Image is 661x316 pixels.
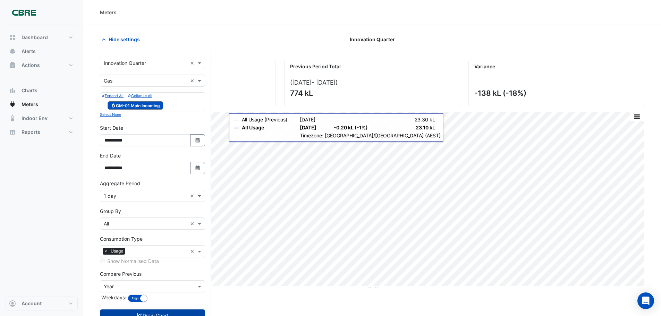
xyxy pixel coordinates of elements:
[474,89,637,97] div: -138 kL (-18%)
[190,192,196,199] span: Clear
[109,36,140,43] span: Hide settings
[6,31,78,44] button: Dashboard
[109,248,125,255] span: Usage
[6,125,78,139] button: Reports
[630,112,644,121] button: More Options
[22,115,48,122] span: Indoor Env
[290,79,454,86] div: ([DATE] )
[9,129,16,136] app-icon: Reports
[469,60,644,73] div: Variance
[128,93,152,99] button: Collapse All
[190,220,196,227] span: Clear
[637,292,654,309] div: Open Intercom Messenger
[22,101,38,108] span: Meters
[100,294,126,301] label: Weekdays:
[100,257,205,265] div: Selected meters/streams do not support normalisation
[6,58,78,72] button: Actions
[22,300,42,307] span: Account
[22,34,48,41] span: Dashboard
[102,93,124,99] button: Expand All
[100,180,140,187] label: Aggregate Period
[100,152,121,159] label: End Date
[100,235,143,242] label: Consumption Type
[100,124,123,131] label: Start Date
[103,248,109,255] span: ×
[102,94,124,98] small: Expand All
[190,77,196,84] span: Clear
[9,115,16,122] app-icon: Indoor Env
[100,207,121,215] label: Group By
[195,165,201,171] fa-icon: Select Date
[9,34,16,41] app-icon: Dashboard
[108,101,163,110] span: GM-01 Main Incoming
[190,59,196,67] span: Clear
[190,248,196,255] span: Clear
[312,79,336,86] span: - [DATE]
[100,9,117,16] div: Meters
[128,94,152,98] small: Collapse All
[100,270,142,277] label: Compare Previous
[100,111,121,118] button: Select None
[9,87,16,94] app-icon: Charts
[6,44,78,58] button: Alerts
[195,137,201,143] fa-icon: Select Date
[22,87,37,94] span: Charts
[9,62,16,69] app-icon: Actions
[350,36,395,43] span: Innovation Quarter
[6,84,78,97] button: Charts
[6,297,78,310] button: Account
[285,60,460,73] div: Previous Period Total
[22,129,40,136] span: Reports
[100,33,144,45] button: Hide settings
[100,112,121,117] small: Select None
[22,48,36,55] span: Alerts
[107,257,159,265] label: Show Normalised Data
[6,111,78,125] button: Indoor Env
[6,97,78,111] button: Meters
[9,101,16,108] app-icon: Meters
[111,103,116,108] fa-icon: Gas
[8,6,40,19] img: Company Logo
[290,89,453,97] div: 774 kL
[9,48,16,55] app-icon: Alerts
[22,62,40,69] span: Actions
